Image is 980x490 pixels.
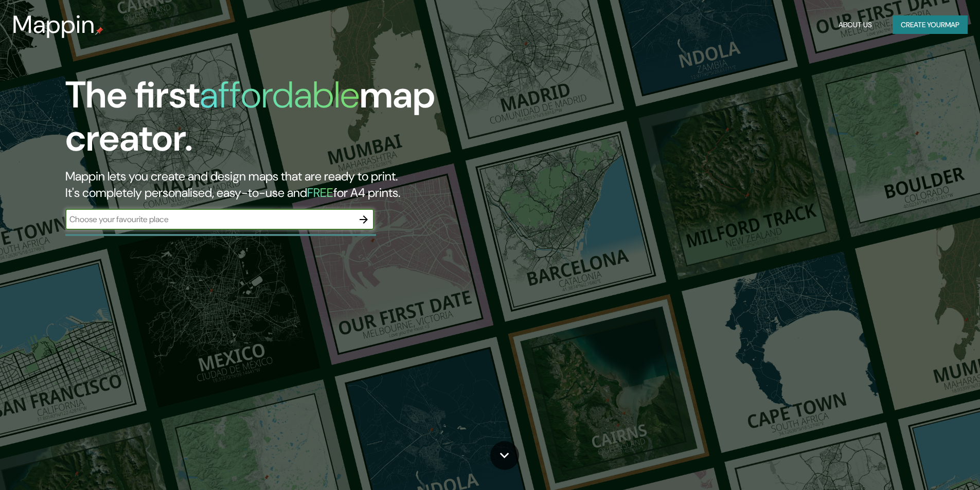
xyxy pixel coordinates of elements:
h1: affordable [200,71,360,119]
h2: Mappin lets you create and design maps that are ready to print. It's completely personalised, eas... [65,168,556,201]
h1: The first map creator. [65,74,556,168]
h3: Mappin [12,10,95,39]
button: About Us [834,15,876,34]
img: mappin-pin [95,27,103,35]
input: Choose your favourite place [65,213,353,225]
h5: FREE [307,185,333,201]
button: Create yourmap [893,15,968,34]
